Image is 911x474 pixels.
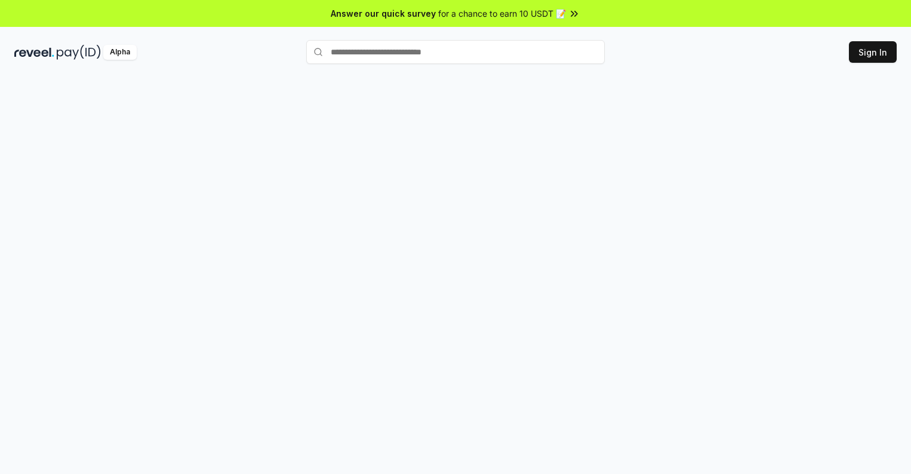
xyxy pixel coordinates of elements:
[331,7,436,20] span: Answer our quick survey
[14,45,54,60] img: reveel_dark
[57,45,101,60] img: pay_id
[438,7,566,20] span: for a chance to earn 10 USDT 📝
[103,45,137,60] div: Alpha
[849,41,897,63] button: Sign In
